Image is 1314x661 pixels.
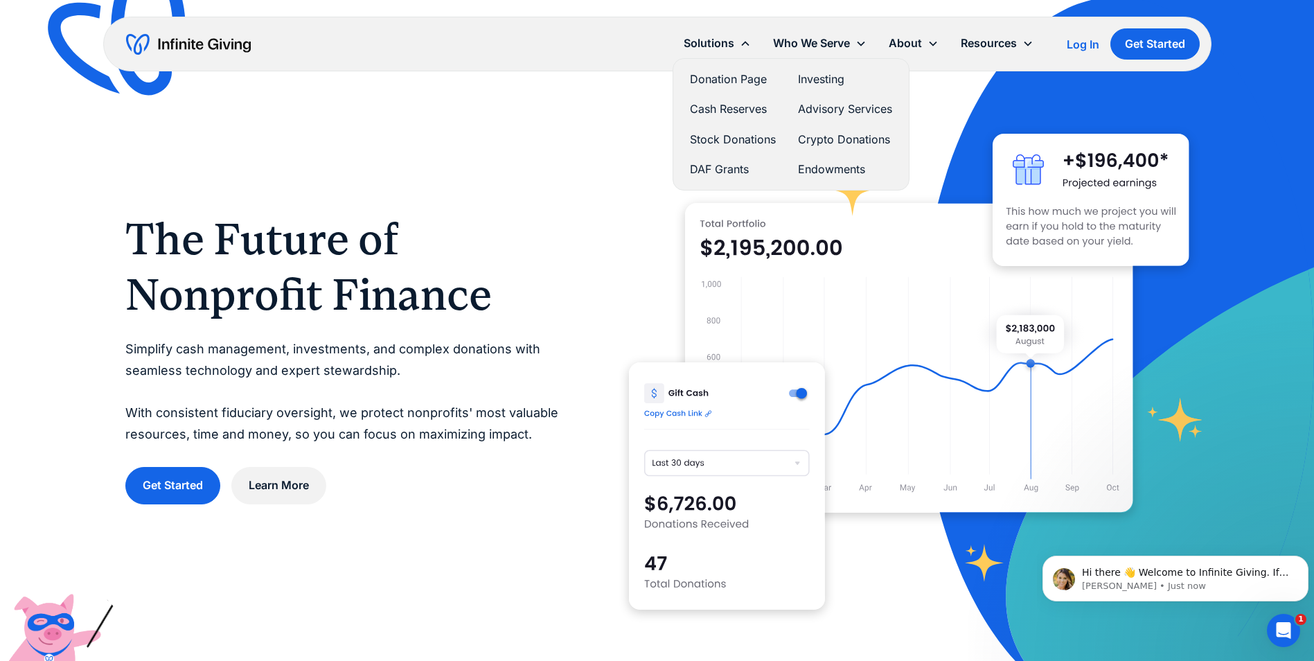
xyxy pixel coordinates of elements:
[629,362,825,610] img: donation software for nonprofits
[1295,614,1306,625] span: 1
[690,130,776,149] a: Stock Donations
[798,70,892,89] a: Investing
[125,211,574,322] h1: The Future of Nonprofit Finance
[1067,39,1099,50] div: Log In
[1037,527,1314,624] iframe: Intercom notifications message
[673,58,909,191] nav: Solutions
[773,34,850,53] div: Who We Serve
[878,28,950,58] div: About
[798,160,892,179] a: Endowments
[125,467,220,504] a: Get Started
[961,34,1017,53] div: Resources
[684,34,734,53] div: Solutions
[690,160,776,179] a: DAF Grants
[685,203,1133,513] img: nonprofit donation platform
[1067,36,1099,53] a: Log In
[798,130,892,149] a: Crypto Donations
[950,28,1045,58] div: Resources
[231,467,326,504] a: Learn More
[125,339,574,445] p: Simplify cash management, investments, and complex donations with seamless technology and expert ...
[690,100,776,118] a: Cash Reserves
[762,28,878,58] div: Who We Serve
[889,34,922,53] div: About
[690,70,776,89] a: Donation Page
[1267,614,1300,647] iframe: Intercom live chat
[1110,28,1200,60] a: Get Started
[1147,398,1203,441] img: fundraising star
[673,28,762,58] div: Solutions
[798,100,892,118] a: Advisory Services
[126,33,251,55] a: home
